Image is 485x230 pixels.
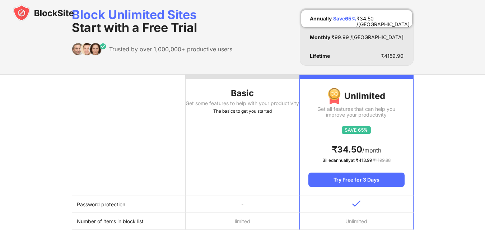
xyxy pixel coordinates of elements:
span: Start with a Free Trial [72,20,197,35]
div: Lifetime [310,53,330,59]
div: Monthly [310,34,330,40]
div: /month [308,144,404,155]
div: ₹ 4159.90 [381,53,404,59]
span: ₹ 34.50 [332,144,362,155]
img: v-blue.svg [352,200,361,207]
td: Unlimited [299,213,413,230]
div: ₹ 99.99 /[GEOGRAPHIC_DATA] [331,34,404,40]
td: Number of items in block list [72,213,186,230]
div: Trusted by over 1,000,000+ productive users [109,46,232,53]
div: Get some features to help with your productivity [186,100,299,106]
td: Password protection [72,196,186,213]
div: Billed annually at ₹ 413.99 [308,157,404,164]
img: save65.svg [342,126,371,134]
span: ₹ 1199.88 [373,158,391,163]
div: Basic [186,88,299,99]
td: - [186,196,299,213]
div: Try Free for 3 Days [308,173,404,187]
div: Unlimited [308,88,404,105]
img: blocksite-icon-black.svg [13,4,74,22]
img: img-premium-medal [328,88,341,105]
img: trusted-by.svg [72,43,107,56]
div: The basics to get you started [186,108,299,115]
div: Block Unlimited Sites [72,8,232,34]
div: Get all features that can help you improve your productivity [308,106,404,118]
td: limited [186,213,299,230]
